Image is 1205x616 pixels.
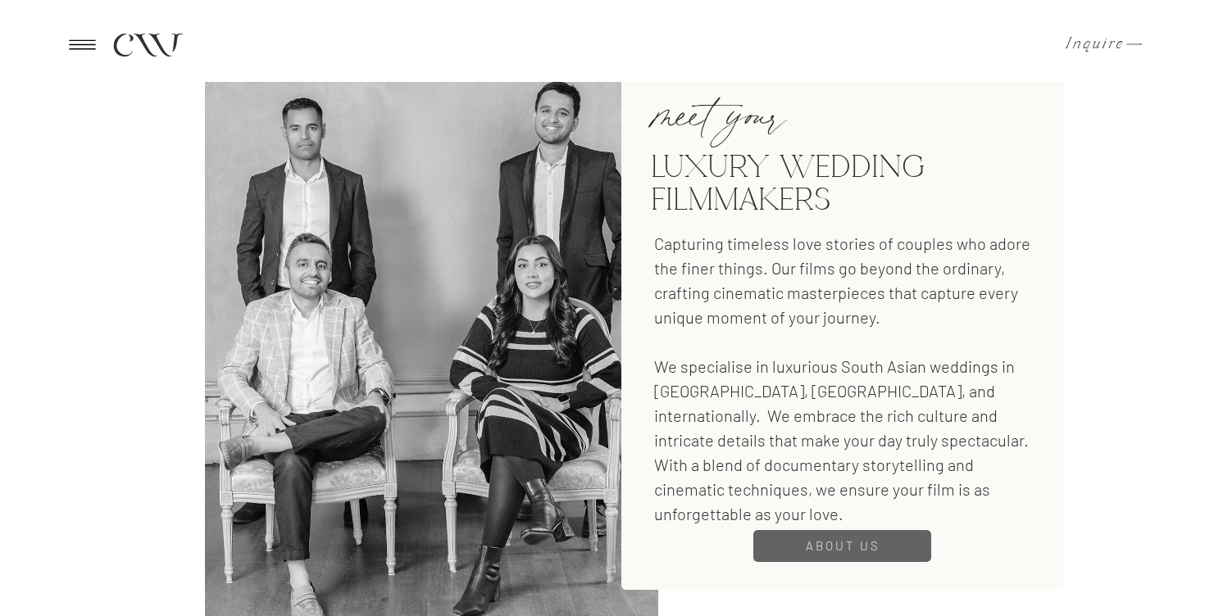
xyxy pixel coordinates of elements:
a: Inquire [1066,36,1114,52]
h1: Luxury wedding filmmakers [651,152,1007,224]
p: Capturing timeless love stories of couples who adore the finer things. Our films go beyond the or... [654,231,1039,507]
a: CW [112,29,181,59]
h2: meet your [654,95,829,134]
a: About us [798,536,889,556]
